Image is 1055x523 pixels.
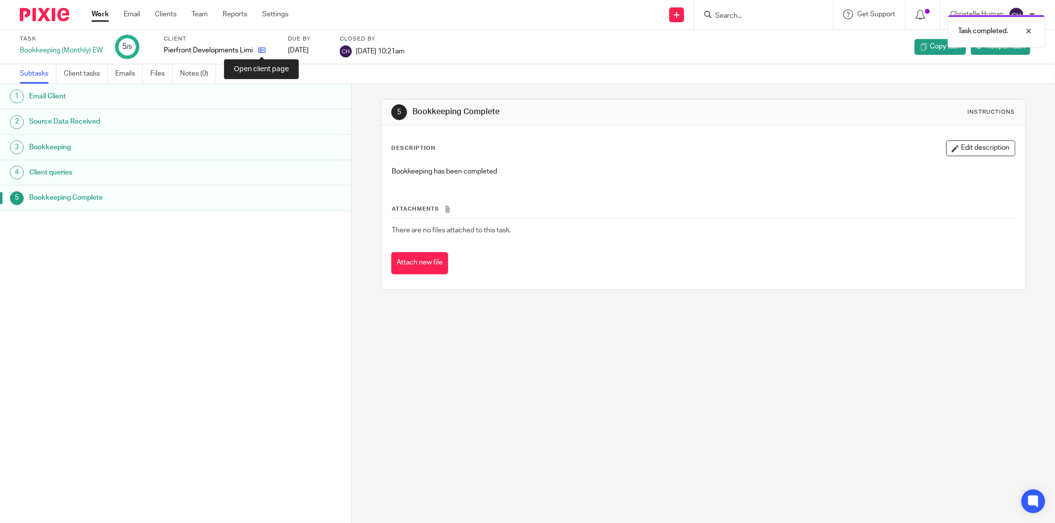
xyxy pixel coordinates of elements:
span: [DATE] 10:21am [356,47,405,54]
div: 4 [10,166,24,179]
button: Attach new file [391,252,448,274]
a: Reports [223,9,247,19]
p: Bookkeeping has been completed [392,167,1015,176]
a: Work [92,9,109,19]
p: Pierfront Developments Limited [164,45,253,55]
label: Closed by [340,35,405,43]
h1: Bookkeeping [29,140,237,155]
a: Files [150,64,173,84]
button: Edit description [946,140,1015,156]
div: 5 [10,191,24,205]
a: Team [191,9,208,19]
div: Instructions [968,108,1015,116]
a: Emails [115,64,143,84]
div: 1 [10,89,24,103]
a: Settings [262,9,288,19]
h1: Source Data Received [29,114,237,129]
p: Task completed. [958,26,1008,36]
div: Bookkeeping (Monthly) EW [20,45,103,55]
a: Notes (0) [180,64,216,84]
a: Clients [155,9,177,19]
small: /5 [127,44,132,50]
span: Attachments [392,206,439,212]
a: Client tasks [64,64,108,84]
a: Email [124,9,140,19]
h1: Bookkeeping Complete [29,190,237,205]
h1: Client queries [29,165,237,180]
a: Subtasks [20,64,56,84]
div: 5 [391,104,407,120]
div: [DATE] [288,45,327,55]
div: 5 [122,41,132,52]
span: There are no files attached to this task. [392,227,511,234]
h1: Email Client [29,89,237,104]
p: Description [391,144,435,152]
label: Due by [288,35,327,43]
div: 2 [10,115,24,129]
div: 3 [10,140,24,154]
img: Pixie [20,8,69,21]
h1: Bookkeeping Complete [413,107,725,117]
img: svg%3E [1009,7,1024,23]
a: Audit logs [224,64,262,84]
label: Task [20,35,103,43]
img: svg%3E [340,45,352,57]
label: Client [164,35,275,43]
